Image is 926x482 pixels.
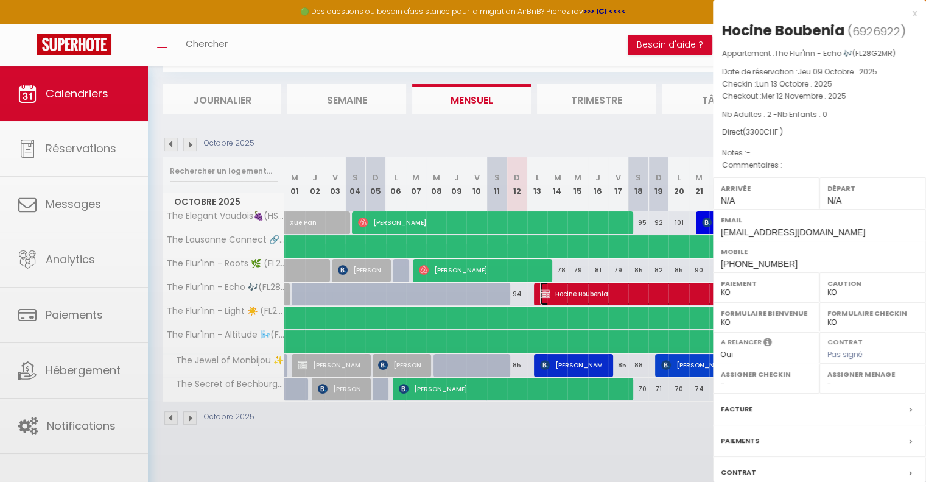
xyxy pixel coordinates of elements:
span: ( ) [847,23,906,40]
span: [EMAIL_ADDRESS][DOMAIN_NAME] [721,227,865,237]
span: Mer 12 Novembre . 2025 [762,91,846,101]
span: Nb Enfants : 0 [777,109,827,119]
div: x [713,6,917,21]
span: Pas signé [827,349,863,360]
span: N/A [721,196,735,205]
p: Date de réservation : [722,66,917,78]
label: Assigner Menage [827,368,918,380]
p: Notes : [722,147,917,159]
div: Hocine Boubenia [722,21,844,40]
label: Assigner Checkin [721,368,812,380]
label: Formulaire Checkin [827,307,918,319]
span: - [746,147,751,158]
p: Appartement : [722,48,917,60]
span: Lun 13 Octobre . 2025 [756,79,832,89]
span: N/A [827,196,841,205]
label: Formulaire Bienvenue [721,307,812,319]
span: ( CHF ) [743,127,783,137]
span: - [782,160,787,170]
label: Arrivée [721,182,812,194]
label: Contrat [721,466,756,479]
span: [PHONE_NUMBER] [721,259,798,269]
span: 6926922 [852,24,900,39]
label: Caution [827,277,918,289]
div: Direct [722,127,917,138]
label: Paiements [721,434,759,447]
p: Checkout : [722,90,917,102]
label: Facture [721,403,752,416]
p: Commentaires : [722,159,917,171]
p: Checkin : [722,78,917,90]
label: Paiement [721,277,812,289]
label: Contrat [827,337,863,345]
span: Nb Adultes : 2 - [722,109,827,119]
span: 3300 [746,127,764,137]
label: A relancer [721,337,762,347]
i: Sélectionner OUI si vous souhaiter envoyer les séquences de messages post-checkout [763,337,772,350]
label: Mobile [721,246,918,258]
label: Email [721,214,918,226]
span: Jeu 09 Octobre . 2025 [798,66,877,77]
span: The Flur'Inn - Echo 🎶(FL28G2MR) [774,48,896,58]
label: Départ [827,182,918,194]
